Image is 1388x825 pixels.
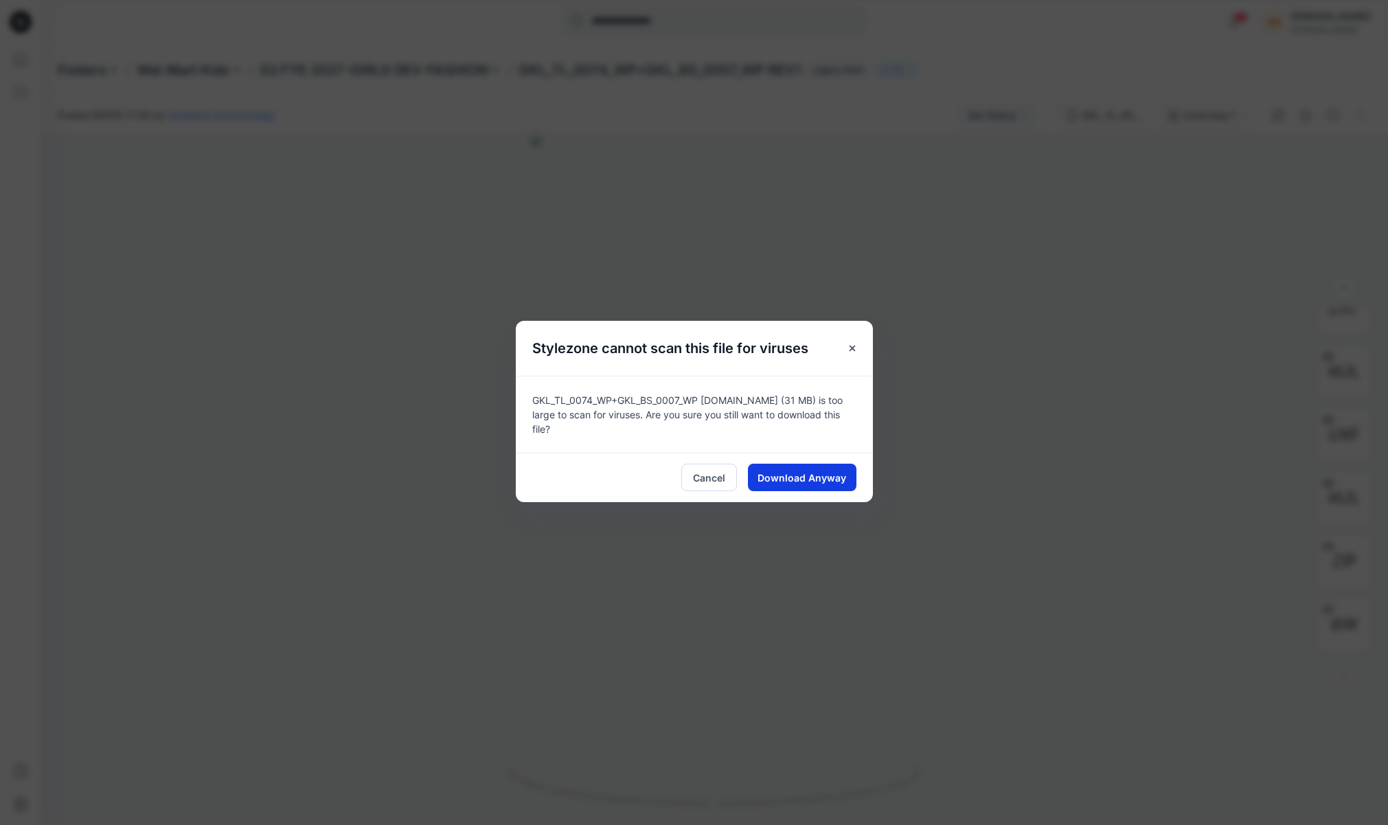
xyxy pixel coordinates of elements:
button: Download Anyway [748,464,856,491]
span: Download Anyway [758,471,846,485]
h5: Stylezone cannot scan this file for viruses [516,321,825,376]
button: Close [840,336,865,361]
span: Cancel [693,471,725,485]
div: GKL_TL_0074_WP+GKL_BS_0007_WP [DOMAIN_NAME] (31 MB) is too large to scan for viruses. Are you sur... [516,376,873,453]
button: Cancel [681,464,737,491]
